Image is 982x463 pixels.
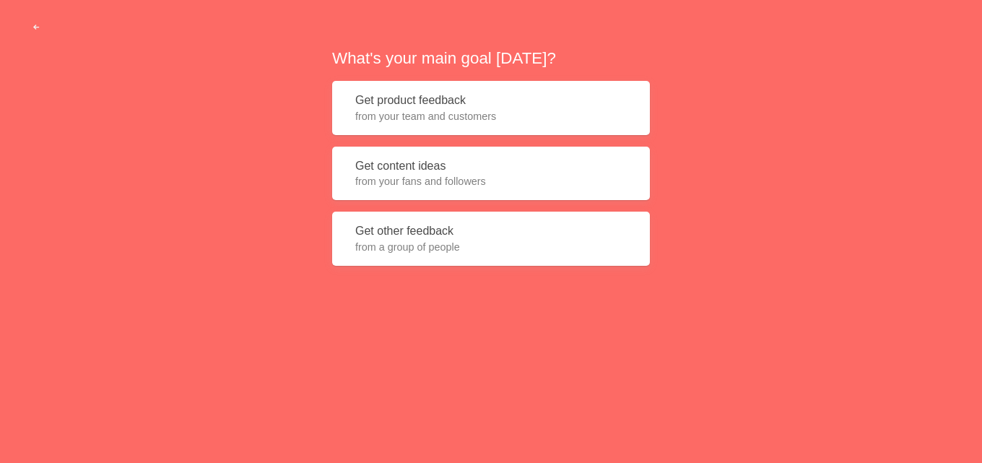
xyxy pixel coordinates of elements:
[332,47,650,69] h2: What's your main goal [DATE]?
[355,240,627,254] span: from a group of people
[332,81,650,135] button: Get product feedbackfrom your team and customers
[355,109,627,124] span: from your team and customers
[332,147,650,201] button: Get content ideasfrom your fans and followers
[332,212,650,266] button: Get other feedbackfrom a group of people
[355,174,627,189] span: from your fans and followers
